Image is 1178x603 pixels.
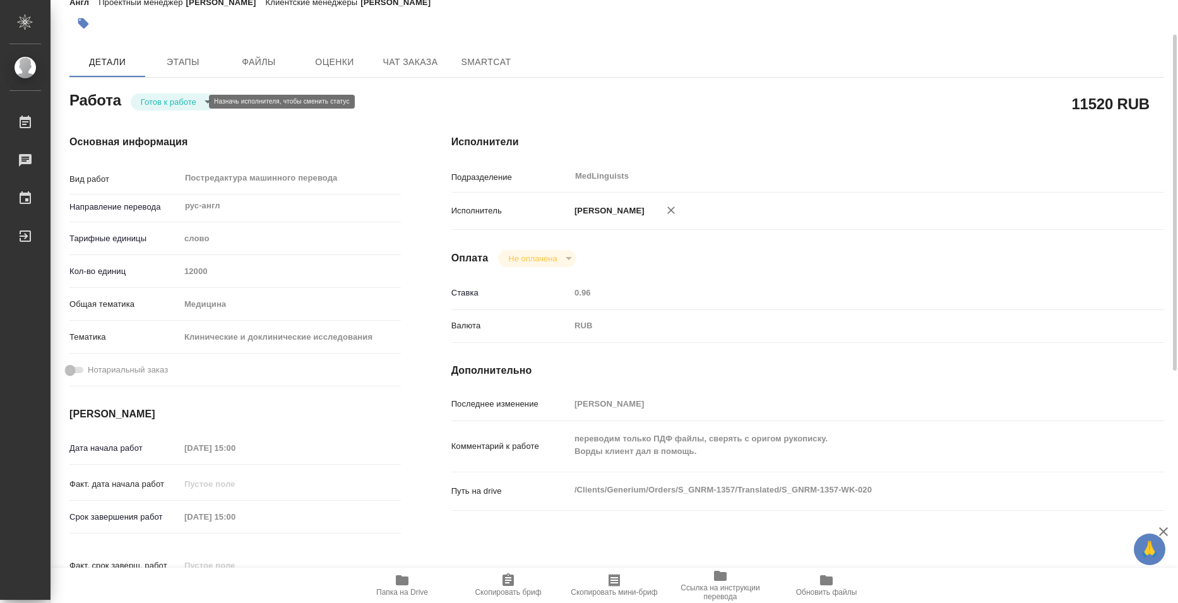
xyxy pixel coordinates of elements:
span: 🙏 [1139,536,1160,563]
input: Пустое поле [570,284,1105,302]
div: Готов к работе [131,93,215,110]
span: Оценки [304,54,365,70]
p: Факт. дата начала работ [69,478,180,491]
p: Срок завершения работ [69,511,180,523]
p: Валюта [451,319,570,332]
span: Нотариальный заказ [88,364,168,376]
p: Ставка [451,287,570,299]
p: Кол-во единиц [69,265,180,278]
input: Пустое поле [180,508,290,526]
textarea: /Clients/Generium/Orders/S_GNRM-1357/Translated/S_GNRM-1357-WK-020 [570,479,1105,501]
span: Обновить файлы [796,588,857,597]
textarea: переводим только ПДФ файлы, сверять с оригом рукописку. Ворды клиент дал в помощь. [570,428,1105,462]
button: Обновить файлы [773,568,879,603]
div: слово [180,228,401,249]
p: Факт. срок заверш. работ [69,559,180,572]
p: Вид работ [69,173,180,186]
h4: Оплата [451,251,489,266]
button: Добавить тэг [69,9,97,37]
div: Готов к работе [498,250,576,267]
h4: Дополнительно [451,363,1164,378]
input: Пустое поле [180,556,290,575]
button: Скопировать мини-бриф [561,568,667,603]
p: Подразделение [451,171,570,184]
h4: Исполнители [451,134,1164,150]
input: Пустое поле [180,475,290,493]
p: Тематика [69,331,180,343]
p: Дата начала работ [69,442,180,455]
button: Папка на Drive [349,568,455,603]
h2: Работа [69,88,121,110]
p: Последнее изменение [451,398,570,410]
p: [PERSON_NAME] [570,205,645,217]
p: Комментарий к работе [451,440,570,453]
h2: 11520 RUB [1071,93,1150,114]
div: RUB [570,315,1105,337]
p: Путь на drive [451,485,570,498]
p: Исполнитель [451,205,570,217]
input: Пустое поле [570,395,1105,413]
p: Общая тематика [69,298,180,311]
span: Чат заказа [380,54,441,70]
span: Скопировать мини-бриф [571,588,657,597]
span: Папка на Drive [376,588,428,597]
p: Направление перевода [69,201,180,213]
button: Удалить исполнителя [657,196,685,224]
button: 🙏 [1134,534,1165,565]
input: Пустое поле [180,262,401,280]
span: Ссылка на инструкции перевода [675,583,766,601]
div: Клинические и доклинические исследования [180,326,401,348]
div: Медицина [180,294,401,315]
span: Скопировать бриф [475,588,541,597]
p: Тарифные единицы [69,232,180,245]
button: Ссылка на инструкции перевода [667,568,773,603]
span: Этапы [153,54,213,70]
button: Скопировать бриф [455,568,561,603]
span: Детали [77,54,138,70]
h4: Основная информация [69,134,401,150]
button: Не оплачена [504,253,561,264]
h4: [PERSON_NAME] [69,407,401,422]
span: SmartCat [456,54,516,70]
input: Пустое поле [180,439,290,457]
span: Файлы [229,54,289,70]
button: Готов к работе [137,97,200,107]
